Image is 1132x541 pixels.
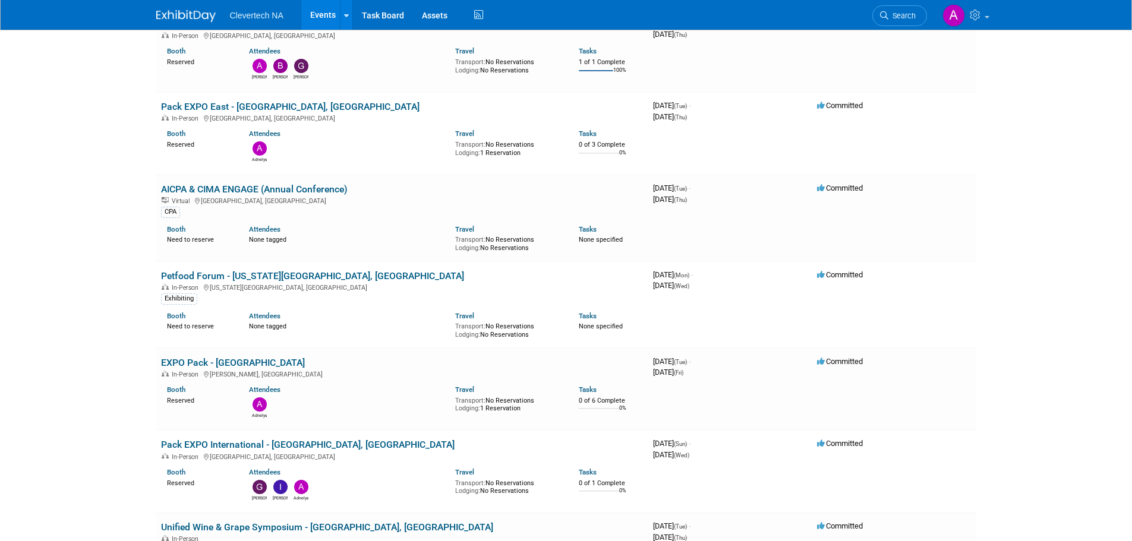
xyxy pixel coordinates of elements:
[455,394,561,413] div: No Reservations 1 Reservation
[455,468,474,476] a: Travel
[172,197,193,205] span: Virtual
[455,322,485,330] span: Transport:
[579,322,623,330] span: None specified
[689,439,690,448] span: -
[294,494,308,501] div: Adnelys Hernandez
[579,141,644,149] div: 0 of 3 Complete
[161,293,197,304] div: Exhibiting
[249,468,280,476] a: Attendees
[674,452,689,458] span: (Wed)
[455,385,474,394] a: Travel
[294,73,308,80] div: Giorgio Zanardi
[653,101,690,110] span: [DATE]
[253,480,267,494] img: Giorgio Zanardi
[172,115,202,122] span: In-Person
[172,371,202,378] span: In-Person
[817,521,863,530] span: Committed
[252,412,267,419] div: Adnelys Hernandez
[674,31,687,38] span: (Thu)
[455,225,474,233] a: Travel
[455,477,561,495] div: No Reservations No Reservations
[273,494,288,501] div: Ildiko Nyeste
[455,236,485,243] span: Transport:
[674,359,687,365] span: (Tue)
[689,521,690,530] span: -
[167,477,232,488] div: Reserved
[455,149,480,157] span: Lodging:
[455,397,485,404] span: Transport:
[619,405,626,421] td: 0%
[674,283,689,289] span: (Wed)
[455,320,561,338] div: No Reservations No Reservations
[252,73,267,80] div: Abigail Maravilla
[162,115,169,121] img: In-Person Event
[294,480,308,494] img: Adnelys Hernandez
[689,357,690,366] span: -
[162,453,169,459] img: In-Person Event
[249,320,446,331] div: None tagged
[817,101,863,110] span: Committed
[167,56,232,67] div: Reserved
[653,270,693,279] span: [DATE]
[674,272,689,279] span: (Mon)
[579,236,623,243] span: None specified
[653,112,687,121] span: [DATE]
[162,371,169,377] img: In-Person Event
[653,368,683,377] span: [DATE]
[161,270,464,281] a: Petfood Forum - [US_STATE][GEOGRAPHIC_DATA], [GEOGRAPHIC_DATA]
[579,312,597,320] a: Tasks
[162,535,169,541] img: In-Person Event
[455,312,474,320] a: Travel
[579,58,644,67] div: 1 of 1 Complete
[674,103,687,109] span: (Tue)
[888,11,916,20] span: Search
[455,487,480,495] span: Lodging:
[455,244,480,252] span: Lodging:
[253,397,267,412] img: Adnelys Hernandez
[167,47,185,55] a: Booth
[273,480,288,494] img: Ildiko Nyeste
[167,233,232,244] div: Need to reserve
[172,284,202,292] span: In-Person
[167,394,232,405] div: Reserved
[579,225,597,233] a: Tasks
[674,441,687,447] span: (Sun)
[579,47,597,55] a: Tasks
[167,312,185,320] a: Booth
[161,113,644,122] div: [GEOGRAPHIC_DATA], [GEOGRAPHIC_DATA]
[252,156,267,163] div: Adnelys Hernandez
[167,138,232,149] div: Reserved
[455,56,561,74] div: No Reservations No Reservations
[674,185,687,192] span: (Tue)
[230,11,283,20] span: Clevertech NA
[653,184,690,192] span: [DATE]
[161,184,348,195] a: AICPA & CIMA ENGAGE (Annual Conference)
[691,270,693,279] span: -
[455,138,561,157] div: No Reservations 1 Reservation
[872,5,927,26] a: Search
[161,451,644,461] div: [GEOGRAPHIC_DATA], [GEOGRAPHIC_DATA]
[619,488,626,504] td: 0%
[613,67,626,83] td: 100%
[167,385,185,394] a: Booth
[817,439,863,448] span: Committed
[455,67,480,74] span: Lodging:
[674,197,687,203] span: (Thu)
[674,369,683,376] span: (Fri)
[161,282,644,292] div: [US_STATE][GEOGRAPHIC_DATA], [GEOGRAPHIC_DATA]
[817,184,863,192] span: Committed
[455,58,485,66] span: Transport:
[689,184,690,192] span: -
[162,197,169,203] img: Virtual Event
[817,270,863,279] span: Committed
[161,101,420,112] a: Pack EXPO East - [GEOGRAPHIC_DATA], [GEOGRAPHIC_DATA]
[619,150,626,166] td: 0%
[162,284,169,290] img: In-Person Event
[252,494,267,501] div: Giorgio Zanardi
[674,523,687,530] span: (Tue)
[156,10,216,22] img: ExhibitDay
[167,468,185,476] a: Booth
[249,129,280,138] a: Attendees
[455,129,474,138] a: Travel
[653,450,689,459] span: [DATE]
